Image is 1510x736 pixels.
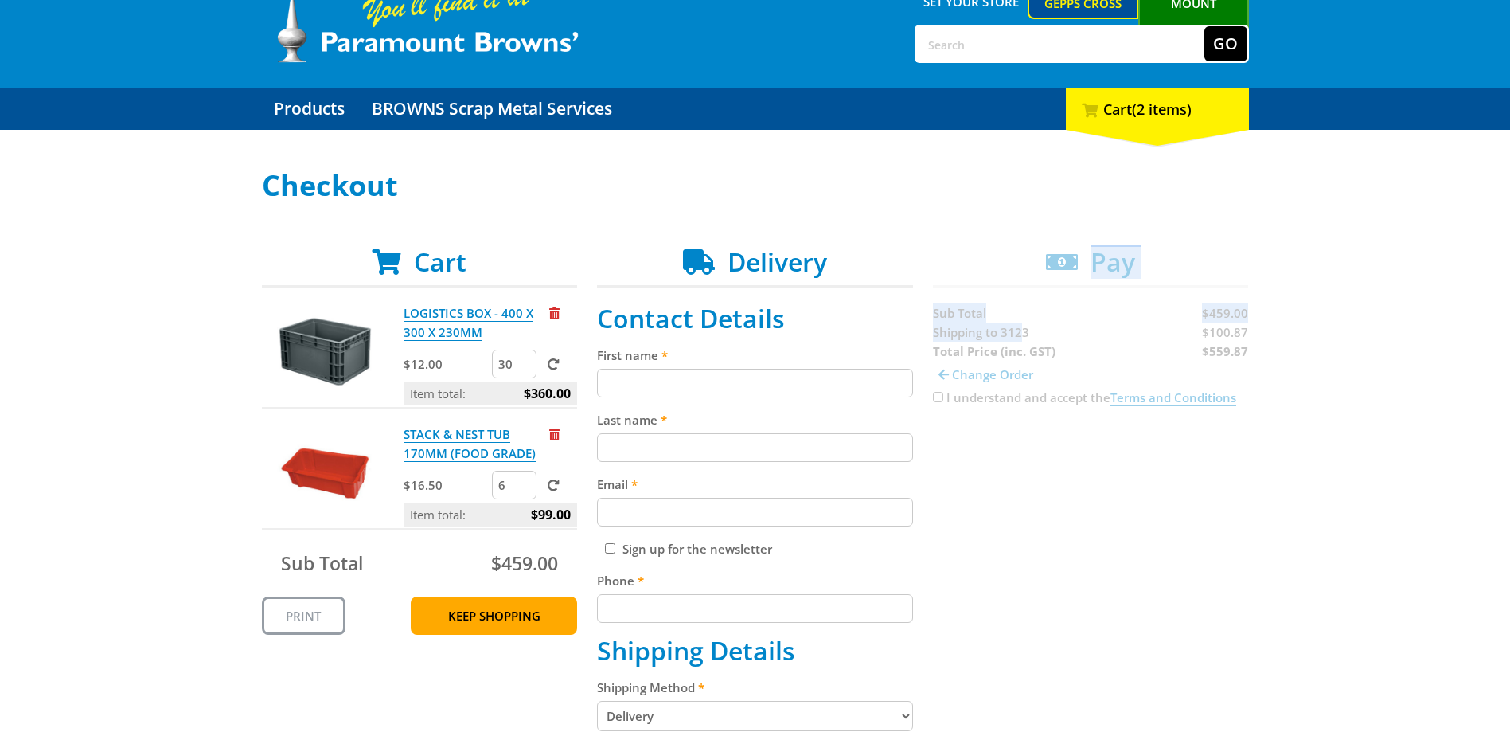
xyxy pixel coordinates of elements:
span: Delivery [728,245,827,279]
img: LOGISTICS BOX - 400 X 300 X 230MM [277,303,373,399]
select: Please select a shipping method. [597,701,913,731]
a: Keep Shopping [411,597,577,635]
input: Please enter your email address. [597,498,913,527]
h2: Shipping Details [597,636,913,666]
a: Go to the Products page [262,88,357,130]
span: $99.00 [531,503,571,527]
p: $16.50 [404,476,489,495]
span: (2 items) [1132,100,1192,119]
h1: Checkout [262,170,1249,202]
span: Cart [414,245,466,279]
input: Please enter your last name. [597,433,913,462]
input: Please enter your first name. [597,369,913,397]
div: Cart [1066,88,1249,130]
a: STACK & NEST TUB 170MM (FOOD GRADE) [404,426,536,462]
span: Sub Total [281,550,363,576]
p: Item total: [404,382,577,405]
img: STACK & NEST TUB 170MM (FOOD GRADE) [277,425,373,520]
a: LOGISTICS BOX - 400 X 300 X 230MM [404,305,533,341]
span: $459.00 [491,550,558,576]
button: Go [1204,26,1247,61]
a: Print [262,597,345,635]
label: Shipping Method [597,678,913,697]
label: Email [597,475,913,494]
label: Sign up for the newsletter [622,541,772,557]
a: Remove from cart [549,305,560,321]
span: $360.00 [524,382,571,405]
p: $12.00 [404,354,489,374]
h2: Contact Details [597,303,913,334]
a: Remove from cart [549,426,560,442]
input: Search [916,26,1204,61]
input: Please enter your telephone number. [597,594,913,623]
a: Go to the BROWNS Scrap Metal Services page [360,88,624,130]
label: Phone [597,571,913,590]
label: Last name [597,410,913,429]
label: First name [597,346,913,365]
p: Item total: [404,503,577,527]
